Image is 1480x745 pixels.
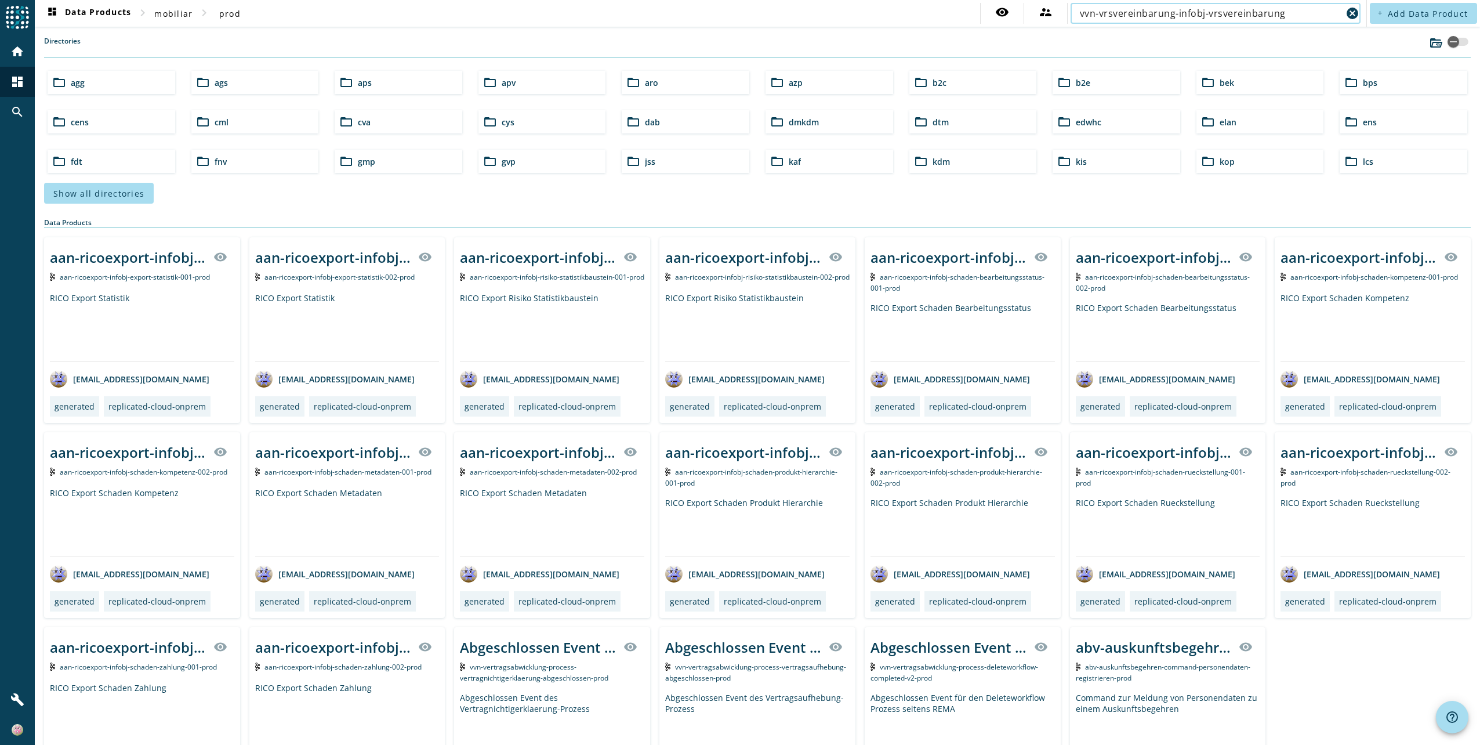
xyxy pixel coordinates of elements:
[483,154,497,168] mat-icon: folder_open
[870,663,876,671] img: Kafka Topic: vvn-vertragsabwicklung-process-deleteworkflow-completed-v2-prod
[670,401,710,412] div: generated
[1076,638,1232,657] div: abv-auskunftsbegehren-command-personendaten-registrieren-_stage_
[1076,117,1101,128] span: edwhc
[44,218,1471,228] div: Data Products
[460,443,616,462] div: aan-ricoexport-infobj-schaden-metadaten-002-_stage_
[255,487,440,556] div: RICO Export Schaden Metadaten
[12,724,23,736] img: 3dea2a89eac8bf533c9254fe83012bd2
[52,75,66,89] mat-icon: folder_open
[1076,370,1093,388] img: avatar
[260,401,300,412] div: generated
[339,75,353,89] mat-icon: folder_open
[1220,156,1235,167] span: kop
[1057,115,1071,129] mat-icon: folder_open
[502,117,514,128] span: cys
[418,250,432,264] mat-icon: visibility
[870,662,1039,683] span: Kafka Topic: vvn-vertragsabwicklung-process-deleteworkflow-completed-v2-prod
[314,401,411,412] div: replicated-cloud-onprem
[1281,443,1437,462] div: aan-ricoexport-infobj-schaden-rueckstellung-002-_stage_
[50,565,67,583] img: avatar
[215,156,227,167] span: fnv
[255,292,440,361] div: RICO Export Statistik
[358,77,372,88] span: aps
[1076,370,1235,388] div: [EMAIL_ADDRESS][DOMAIN_NAME]
[626,154,640,168] mat-icon: folder_open
[52,115,66,129] mat-icon: folder_open
[1134,401,1232,412] div: replicated-cloud-onprem
[1281,292,1465,361] div: RICO Export Schaden Kompetenz
[914,75,928,89] mat-icon: folder_open
[870,467,1043,488] span: Kafka Topic: aan-ricoexport-infobj-schaden-produkt-hierarchie-002-prod
[1363,117,1377,128] span: ens
[196,75,210,89] mat-icon: folder_open
[150,3,197,24] button: mobiliar
[1281,565,1440,583] div: [EMAIL_ADDRESS][DOMAIN_NAME]
[1339,596,1437,607] div: replicated-cloud-onprem
[1201,75,1215,89] mat-icon: folder_open
[665,663,670,671] img: Kafka Topic: vvn-vertragsabwicklung-process-vertragsaufhebung-abgeschlossen-prod
[1285,596,1325,607] div: generated
[1076,468,1081,476] img: Kafka Topic: aan-ricoexport-infobj-schaden-rueckstellung-001-prod
[108,401,206,412] div: replicated-cloud-onprem
[1388,8,1468,19] span: Add Data Product
[789,156,801,167] span: kaf
[1344,115,1358,129] mat-icon: folder_open
[724,401,821,412] div: replicated-cloud-onprem
[460,292,644,361] div: RICO Export Risiko Statistikbaustein
[196,115,210,129] mat-icon: folder_open
[211,3,248,24] button: prod
[465,596,505,607] div: generated
[770,75,784,89] mat-icon: folder_open
[829,250,843,264] mat-icon: visibility
[50,663,55,671] img: Kafka Topic: aan-ricoexport-infobj-schaden-zahlung-001-prod
[53,188,144,199] span: Show all directories
[870,497,1055,556] div: RICO Export Schaden Produkt Hierarchie
[665,248,822,267] div: aan-ricoexport-infobj-risiko-statistikbaustein-002-_stage_
[1239,250,1253,264] mat-icon: visibility
[213,250,227,264] mat-icon: visibility
[71,117,89,128] span: cens
[213,445,227,459] mat-icon: visibility
[665,467,837,488] span: Kafka Topic: aan-ricoexport-infobj-schaden-produkt-hierarchie-001-prod
[44,183,154,204] button: Show all directories
[358,156,375,167] span: gmp
[645,117,660,128] span: dab
[914,115,928,129] mat-icon: folder_open
[665,443,822,462] div: aan-ricoexport-infobj-schaden-produkt-hierarchie-001-_stage_
[1076,565,1093,583] img: avatar
[1076,77,1090,88] span: b2e
[470,272,644,282] span: Kafka Topic: aan-ricoexport-infobj-risiko-statistikbaustein-001-prod
[675,272,850,282] span: Kafka Topic: aan-ricoexport-infobj-risiko-statistikbaustein-002-prod
[50,273,55,281] img: Kafka Topic: aan-ricoexport-infobj-export-statistik-001-prod
[929,596,1026,607] div: replicated-cloud-onprem
[995,5,1009,19] mat-icon: visibility
[1034,250,1048,264] mat-icon: visibility
[789,117,819,128] span: dmkdm
[1080,6,1342,20] input: Search (% or * for wildcards)
[1076,497,1260,556] div: RICO Export Schaden Rueckstellung
[10,105,24,119] mat-icon: search
[44,36,81,57] label: Directories
[1034,445,1048,459] mat-icon: visibility
[870,468,876,476] img: Kafka Topic: aan-ricoexport-infobj-schaden-produkt-hierarchie-002-prod
[196,154,210,168] mat-icon: folder_open
[1034,640,1048,654] mat-icon: visibility
[213,640,227,654] mat-icon: visibility
[1076,443,1232,462] div: aan-ricoexport-infobj-schaden-rueckstellung-001-_stage_
[255,565,273,583] img: avatar
[1220,77,1234,88] span: bek
[154,8,193,19] span: mobiliar
[418,445,432,459] mat-icon: visibility
[665,497,850,556] div: RICO Export Schaden Produkt Hierarchie
[1285,401,1325,412] div: generated
[870,302,1055,361] div: RICO Export Schaden Bearbeitungsstatus
[71,156,82,167] span: fdt
[1281,497,1465,556] div: RICO Export Schaden Rueckstellung
[518,596,616,607] div: replicated-cloud-onprem
[665,370,683,388] img: avatar
[71,77,85,88] span: agg
[665,370,825,388] div: [EMAIL_ADDRESS][DOMAIN_NAME]
[1281,467,1450,488] span: Kafka Topic: aan-ricoexport-infobj-schaden-rueckstellung-002-prod
[264,272,415,282] span: Kafka Topic: aan-ricoexport-infobj-export-statistik-002-prod
[358,117,371,128] span: cva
